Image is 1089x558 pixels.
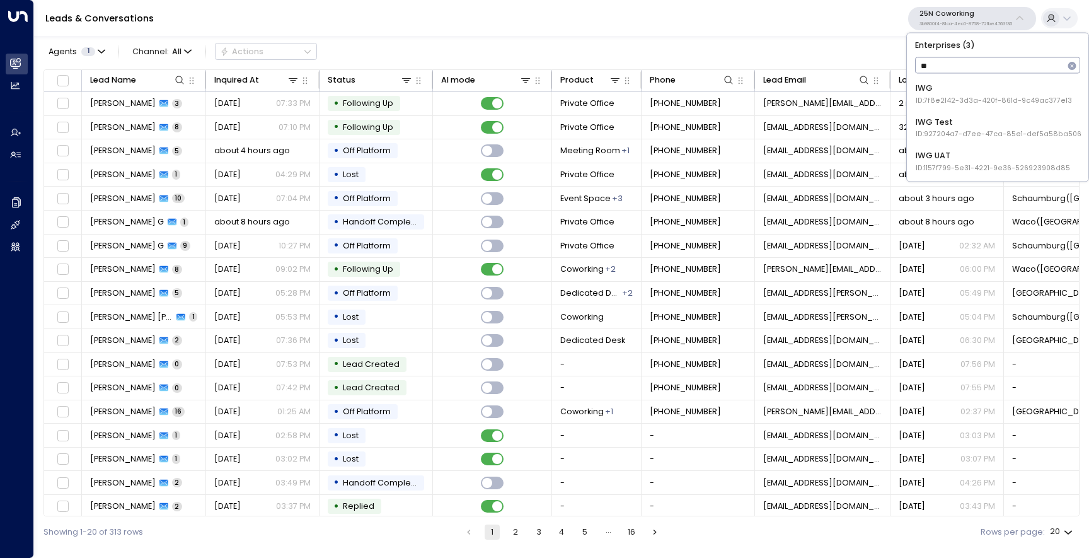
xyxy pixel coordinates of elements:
button: Go to page 16 [624,525,639,540]
span: 16 [172,407,185,416]
span: Toggle select row [55,334,70,348]
p: 05:28 PM [275,288,311,299]
p: 03:43 PM [960,501,995,512]
span: 1 [172,431,180,440]
span: 8 [172,122,182,132]
span: +19139917409 [650,288,721,299]
span: Sep 19, 2025 [899,311,925,323]
p: 07:55 PM [960,382,995,393]
span: Kate Bilous [90,98,156,109]
td: - [552,471,642,494]
span: Aug 20, 2025 [214,406,241,417]
span: 2 minutes ago [899,98,957,109]
span: 1 [81,47,95,56]
div: Last Interacted [899,73,984,87]
span: Jurijs Girtakovskis [90,264,156,275]
span: 9 [180,241,190,250]
span: 8 [172,265,182,274]
span: Lost [343,453,359,464]
p: 07:04 PM [276,193,311,204]
div: Status [328,73,413,87]
span: Handoff Completed [343,216,425,227]
p: 07:56 PM [960,359,995,370]
nav: pagination navigation [461,525,662,540]
span: 2 [172,478,182,487]
span: Lead Created [343,359,400,369]
td: - [642,424,755,447]
span: Off Platform [343,240,391,251]
span: Toggle select row [55,310,70,324]
span: Lead Created [343,382,400,393]
span: ID: 7f8e2142-3d3a-420f-861d-9c49ac377e13 [916,96,1072,106]
p: 05:49 PM [960,288,995,299]
span: Aug 21, 2025 [214,359,241,370]
div: Private Office [605,406,613,417]
span: Lost [343,430,359,441]
span: Sep 17, 2025 [214,430,241,441]
div: Lead Name [90,73,136,87]
span: Sep 11, 2025 [899,453,925,465]
span: Jacob Zwiezen [90,382,156,393]
span: Carissa G [90,240,164,252]
span: about 1 hour ago [899,145,967,156]
span: Following Up [343,98,393,108]
span: Meeting Room [560,145,620,156]
a: Leads & Conversations [45,12,154,25]
span: Schaumburg(IL) [1012,193,1087,204]
span: Leslie Eichelberger [90,145,156,156]
span: Off Platform [343,288,391,298]
span: +16303476471 [650,193,721,204]
span: +19252321563 [650,216,721,228]
span: hello@getuniti.com [763,453,882,465]
div: • [333,473,339,492]
span: +12243555742 [650,311,721,323]
div: • [333,189,339,208]
span: 0 [172,359,182,369]
span: Event Space [560,193,611,204]
div: Meeting Room,Private Office [622,288,633,299]
span: Private Office [560,122,614,133]
p: 06:00 PM [960,264,995,275]
button: Agents1 [43,44,109,59]
p: 10:27 PM [279,240,311,252]
div: Actions [220,47,263,57]
span: maia.ludmila@gmail.com [763,311,882,323]
button: Channel:All [128,44,196,59]
span: Apr 18, 2025 [214,240,241,252]
span: Off Platform [343,193,391,204]
div: • [333,117,339,137]
div: Phone [650,73,676,87]
span: 5 [172,146,182,156]
span: Toggle select row [55,286,70,301]
span: Aug 31, 2025 [214,122,241,133]
p: 03:03 PM [960,430,995,441]
p: 25N Coworking [919,10,1012,18]
button: Actions [215,43,317,60]
span: 2 [172,335,182,345]
span: Sep 19, 2025 [214,288,241,299]
span: 1 [180,218,188,227]
p: 07:53 PM [276,359,311,370]
div: • [333,450,339,469]
span: Sep 17, 2025 [899,430,925,441]
span: Elisabeth Gavin [90,122,156,133]
p: 05:04 PM [960,311,995,323]
span: 10 [172,194,185,203]
span: hello@getuniti.com [763,430,882,441]
div: Showing 1-20 of 313 rows [43,526,143,538]
span: about 8 hours ago [899,216,974,228]
span: Toggle select row [55,215,70,230]
span: Lost [343,335,359,346]
span: Toggle select row [55,120,70,135]
label: Rows per page: [981,526,1045,538]
div: … [601,525,616,540]
span: Channel: [128,44,196,59]
span: All [172,47,181,56]
span: Aug 21, 2025 [899,501,925,512]
span: +16304408872 [650,359,721,370]
div: • [333,165,339,185]
span: Aug 22, 2025 [899,359,925,370]
span: Sep 18, 2025 [899,406,925,417]
span: jurijs@effodio.com [763,264,882,275]
p: 03:37 PM [276,501,311,512]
